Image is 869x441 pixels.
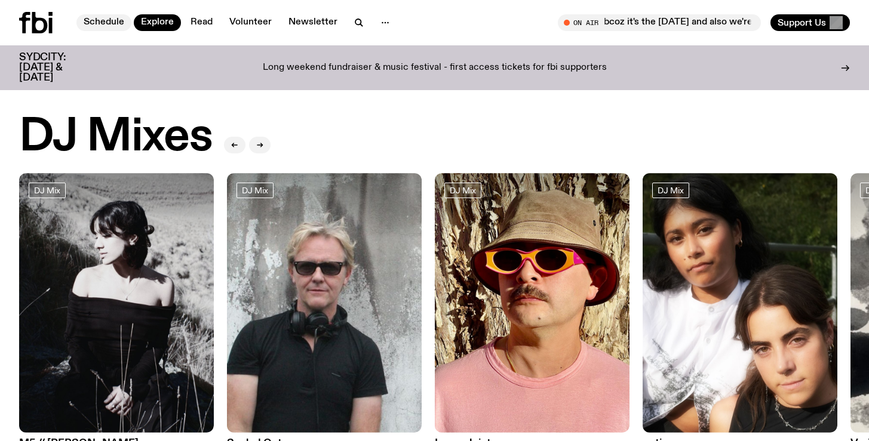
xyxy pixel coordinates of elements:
[450,186,476,195] span: DJ Mix
[444,183,481,198] a: DJ Mix
[658,186,684,195] span: DJ Mix
[227,173,422,433] img: Stephen looks directly at the camera, wearing a black tee, black sunglasses and headphones around...
[242,186,268,195] span: DJ Mix
[770,14,850,31] button: Support Us
[134,14,181,31] a: Explore
[76,14,131,31] a: Schedule
[19,53,96,83] h3: SYDCITY: [DATE] & [DATE]
[558,14,761,31] button: On AirMornings with [PERSON_NAME] / Springing into some great music haha do u see what i did ther...
[237,183,274,198] a: DJ Mix
[778,17,826,28] span: Support Us
[183,14,220,31] a: Read
[19,115,212,160] h2: DJ Mixes
[34,186,60,195] span: DJ Mix
[222,14,279,31] a: Volunteer
[652,183,689,198] a: DJ Mix
[263,63,607,73] p: Long weekend fundraiser & music festival - first access tickets for fbi supporters
[29,183,66,198] a: DJ Mix
[281,14,345,31] a: Newsletter
[435,173,630,433] img: Tyson stands in front of a paperbark tree wearing orange sunglasses, a suede bucket hat and a pin...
